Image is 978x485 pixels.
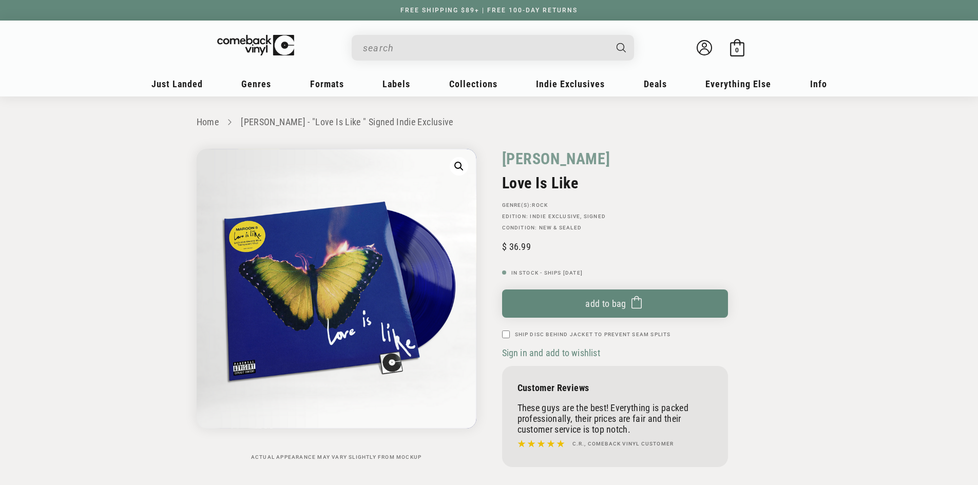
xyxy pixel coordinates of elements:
div: Search [352,35,634,61]
button: Add to bag [502,289,728,318]
span: Everything Else [705,79,771,89]
button: Search [607,35,635,61]
a: Rock [532,202,548,208]
span: Add to bag [585,298,626,309]
span: Labels [382,79,410,89]
p: Customer Reviews [517,382,713,393]
span: 0 [735,46,739,54]
p: GENRE(S): [502,202,728,208]
label: Ship Disc Behind Jacket To Prevent Seam Splits [515,331,671,338]
h4: C.R., Comeback Vinyl customer [572,440,674,448]
img: star5.svg [517,437,565,451]
span: $ [502,241,507,252]
p: Condition: New & Sealed [502,225,728,231]
p: In Stock - Ships [DATE] [502,270,728,276]
a: Home [197,117,219,127]
a: FREE SHIPPING $89+ | FREE 100-DAY RETURNS [390,7,588,14]
p: Actual appearance may vary slightly from mockup [197,454,476,460]
span: Info [810,79,827,89]
p: These guys are the best! Everything is packed professionally, their prices are fair and their cus... [517,402,713,435]
span: 36.99 [502,241,531,252]
span: Collections [449,79,497,89]
span: Indie Exclusives [536,79,605,89]
input: search [363,37,606,59]
button: Sign in and add to wishlist [502,347,603,359]
a: [PERSON_NAME] - "Love Is Like " Signed Indie Exclusive [241,117,453,127]
a: Indie Exclusive [530,214,580,219]
span: Deals [644,79,667,89]
span: Sign in and add to wishlist [502,347,600,358]
p: Edition: , Signed [502,214,728,220]
a: [PERSON_NAME] [502,149,610,169]
media-gallery: Gallery Viewer [197,149,476,460]
span: Just Landed [151,79,203,89]
h2: Love Is Like [502,174,728,192]
span: Genres [241,79,271,89]
span: Formats [310,79,344,89]
nav: breadcrumbs [197,115,782,130]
